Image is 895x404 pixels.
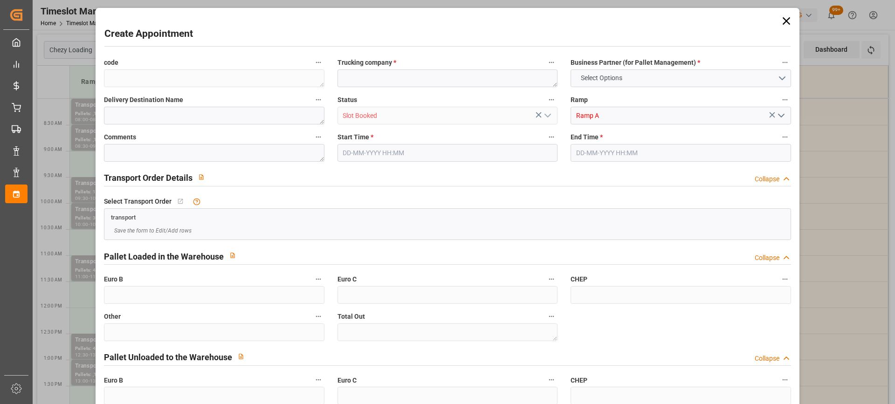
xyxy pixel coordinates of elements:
span: Comments [104,132,136,142]
span: Trucking company [337,58,396,68]
div: Collapse [755,174,779,184]
span: Euro C [337,274,357,284]
button: Euro C [545,374,558,386]
h2: Pallet Unloaded to the Warehouse [104,351,232,363]
button: Trucking company * [545,56,558,68]
div: Collapse [755,253,779,263]
span: Delivery Destination Name [104,95,183,105]
button: Euro B [312,374,324,386]
span: Other [104,312,121,322]
span: transport [111,214,136,221]
button: View description [224,247,241,264]
span: Ramp [571,95,588,105]
button: View description [193,168,210,186]
button: CHEP [779,273,791,285]
button: CHEP [779,374,791,386]
button: Total Out [545,310,558,322]
span: Start Time [337,132,373,142]
input: DD-MM-YYYY HH:MM [337,144,558,162]
span: Select Options [576,73,627,83]
span: Save the form to Edit/Add rows [114,226,192,235]
button: Start Time * [545,131,558,143]
button: open menu [571,69,791,87]
button: Comments [312,131,324,143]
button: Euro B [312,273,324,285]
button: Ramp [779,94,791,106]
span: Business Partner (for Pallet Management) [571,58,700,68]
button: Status [545,94,558,106]
h2: Create Appointment [104,27,193,41]
span: Status [337,95,357,105]
button: View description [232,348,250,365]
h2: Pallet Loaded in the Warehouse [104,250,224,263]
button: Delivery Destination Name [312,94,324,106]
a: transport [111,213,136,220]
button: End Time * [779,131,791,143]
input: Type to search/select [571,107,791,124]
button: code [312,56,324,68]
span: code [104,58,118,68]
span: CHEP [571,274,587,284]
span: CHEP [571,376,587,385]
span: Total Out [337,312,365,322]
button: Euro C [545,273,558,285]
span: Euro C [337,376,357,385]
button: Business Partner (for Pallet Management) * [779,56,791,68]
span: Select Transport Order [104,197,172,206]
span: Euro B [104,274,123,284]
button: Other [312,310,324,322]
span: Euro B [104,376,123,385]
button: open menu [540,109,554,123]
div: Collapse [755,354,779,363]
span: End Time [571,132,603,142]
h2: Transport Order Details [104,171,193,184]
button: open menu [773,109,787,123]
input: Type to search/select [337,107,558,124]
input: DD-MM-YYYY HH:MM [571,144,791,162]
